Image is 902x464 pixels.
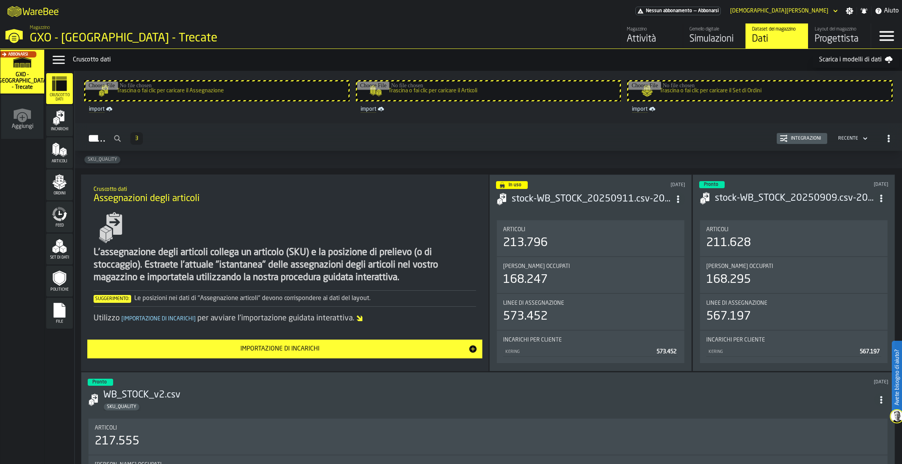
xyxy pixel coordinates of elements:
[706,337,881,343] div: Title
[706,227,881,233] div: Title
[706,236,751,250] div: 211.628
[509,183,521,187] span: In uso
[30,31,241,45] div: GXO - [GEOGRAPHIC_DATA] - Trecate
[884,6,899,16] span: Aiuto
[94,294,476,303] div: Le posizioni nei dati di "Assegnazione articoli" devono corrispondere ai dati del layout.
[706,309,751,324] div: 567.197
[497,294,684,330] div: stat-Linee di assegnazione
[46,191,73,196] span: Ordini
[46,159,73,164] span: Articoli
[86,104,348,114] a: link-to-/wh/i/7274009e-5361-4e21-8e36-7045ee840609/import/assignment/
[81,174,488,371] div: ItemListCard-
[700,331,888,363] div: stat-Incarichi per cliente
[788,136,824,141] div: Integrazioni
[87,340,482,358] button: button-Importazione di incarichi
[706,337,765,343] span: Incarichi per cliente
[706,346,881,357] div: StatList-item-KERING
[706,273,751,287] div: 168.295
[620,23,683,49] a: link-to-/wh/i/7274009e-5361-4e21-8e36-7045ee840609/feed/
[700,294,888,330] div: stat-Linee di assegnazione
[46,105,73,137] li: menu Incarichi
[496,181,528,189] div: status-4 2
[46,288,73,292] span: Politiche
[87,181,482,209] div: title-Assegnazioni degli articoli
[689,33,739,45] div: Simulazioni
[857,7,871,15] label: button-toggle-Notifiche
[95,434,139,448] div: 217.555
[46,127,73,131] span: Incarichi
[94,185,476,192] h2: Sub Title
[46,169,73,201] li: menu Ordini
[94,295,131,303] span: Suggerimento:
[727,6,839,16] div: DropdownMenuValue-Matteo Cultrera
[357,81,620,100] input: Trascina o fai clic per caricare il Articoli
[46,93,73,102] span: Cruscotto dati
[752,27,802,32] div: Dataset del magazzino
[704,182,718,187] span: Pronto
[95,425,881,431] div: Title
[503,263,570,270] span: [PERSON_NAME] occupati
[92,344,468,354] div: Importazione di incarichi
[628,81,891,100] input: Trascina o fai clic per caricare il Set di Ordini
[815,27,864,32] div: Layout del magazzino
[808,23,871,49] a: link-to-/wh/i/7274009e-5361-4e21-8e36-7045ee840609/designer
[497,257,684,293] div: stat-Luoghi occupati
[120,316,197,322] span: Importazione di incarichi
[627,27,676,32] div: Magazzino
[893,342,901,413] label: Avete bisogno di aiuto?
[683,23,745,49] a: link-to-/wh/i/7274009e-5361-4e21-8e36-7045ee840609/simulations
[92,380,107,385] span: Pronto
[75,123,902,151] h2: button-Incarichi
[73,55,813,65] div: Cruscotto dati
[503,263,678,270] div: Title
[807,182,888,187] div: Updated: 10/09/2025, 09:24:05 Created: 10/09/2025, 09:22:18
[715,192,874,205] h3: stock-WB_STOCK_20250909.csv-2025-09-10
[635,7,721,15] a: link-to-/wh/i/7274009e-5361-4e21-8e36-7045ee840609/pricing/
[860,349,880,354] span: 567.197
[46,201,73,233] li: menu Feed
[46,223,73,228] span: Feed
[127,132,146,145] div: ButtonLoadMore-Per saperne di più-Precedente-Primo-Ultimo
[497,220,684,256] div: stat-Articoli
[46,266,73,297] li: menu Politiche
[635,7,721,15] div: Abbonamento al menu
[85,157,120,162] span: SKU_QUALITY
[700,257,888,293] div: stat-Luoghi occupati
[699,181,725,188] div: status-3 2
[706,300,767,306] span: Linee di assegnazione
[627,33,676,45] div: Attività
[813,52,899,68] a: Scarica i modelli di dati
[629,104,891,114] a: link-to-/wh/i/7274009e-5361-4e21-8e36-7045ee840609/import/orders/
[503,273,548,287] div: 168.247
[706,263,773,270] span: [PERSON_NAME] occupati
[700,220,888,256] div: stat-Articoli
[745,23,808,49] a: link-to-/wh/i/7274009e-5361-4e21-8e36-7045ee840609/data
[104,404,139,410] span: SKU_QUALITY
[777,133,827,144] button: button-Integrazioni
[835,134,869,143] div: DropdownMenuValue-4
[48,52,70,68] label: button-toggle-Menu Dati
[503,300,678,306] div: Title
[503,346,678,357] div: StatList-item-KERING
[503,227,678,233] div: Title
[706,227,729,233] span: Articoli
[503,300,564,306] span: Linee di assegnazione
[503,236,548,250] div: 213.796
[838,136,858,141] div: DropdownMenuValue-4
[502,379,888,385] div: Updated: 11/07/2025, 00:32:52 Created: 10/07/2025, 14:50:18
[708,349,857,354] div: KERING
[489,174,692,371] div: ItemListCard-DashboardItemContainer
[46,320,73,324] span: File
[30,25,50,31] span: Magazzino
[135,136,138,141] span: 3
[842,7,857,15] label: button-toggle-Impostazioni
[657,349,676,354] span: 573.452
[46,234,73,265] li: menu Set di dati
[607,182,685,188] div: Updated: 12/09/2025, 08:07:04 Created: 12/09/2025, 08:05:15
[46,298,73,329] li: menu File
[497,331,684,363] div: stat-Incarichi per cliente
[503,309,548,324] div: 573.452
[871,6,902,16] label: button-toggle-Aiuto
[103,389,874,401] h3: WB_STOCK_v2.csv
